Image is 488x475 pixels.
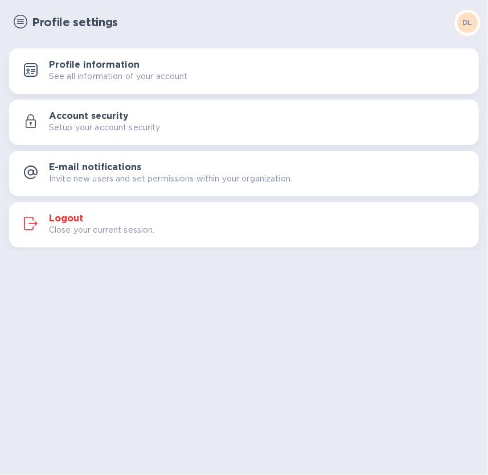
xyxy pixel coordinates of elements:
b: DL [462,18,473,27]
p: Close your current session. [49,224,155,236]
button: LogoutClose your current session. [9,202,479,247]
p: See all information of your account [49,71,188,82]
h1: Profile settings [32,16,447,29]
h3: Logout [49,213,83,224]
button: Account securitySetup your account security [9,100,479,145]
button: Profile informationSee all information of your account [9,48,479,94]
h3: Profile information [49,60,140,71]
h3: E-mail notifications [49,162,141,173]
button: E-mail notificationsInvite new users and set permissions within your organization. [9,151,479,196]
h3: Account security [49,111,129,122]
p: Invite new users and set permissions within your organization. [49,173,292,185]
p: Setup your account security [49,122,161,134]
